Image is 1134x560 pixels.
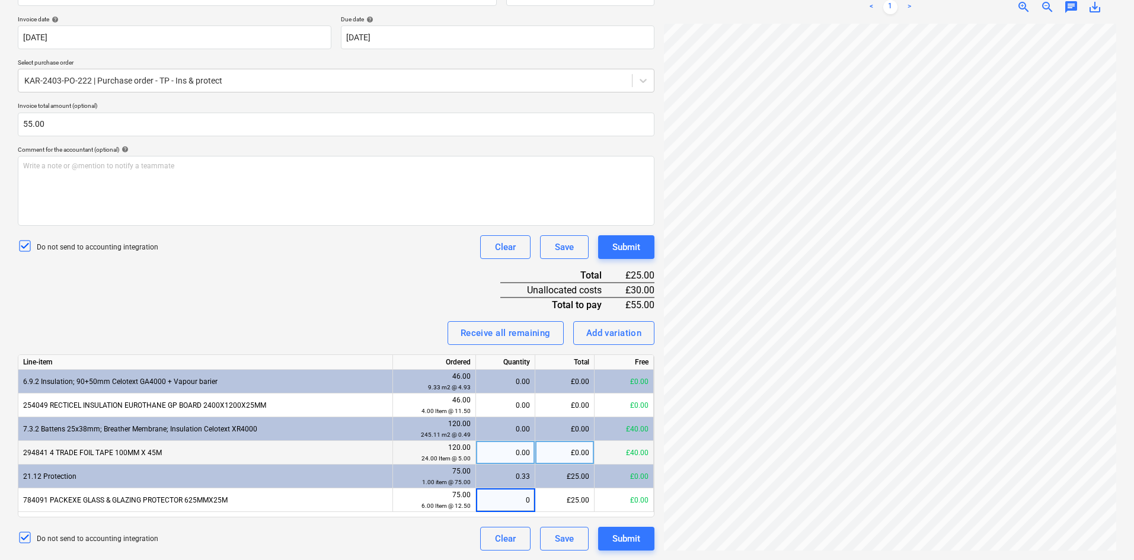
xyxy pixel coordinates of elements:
[18,355,393,370] div: Line-item
[500,268,621,283] div: Total
[595,370,654,393] div: £0.00
[421,455,471,462] small: 24.00 Item @ 5.00
[481,465,530,488] div: 0.33
[540,235,589,259] button: Save
[341,15,654,23] div: Due date
[422,479,471,485] small: 1.00 item @ 75.00
[398,466,471,488] div: 75.00
[398,395,471,417] div: 46.00
[595,393,654,417] div: £0.00
[18,146,654,153] div: Comment for the accountant (optional)
[49,16,59,23] span: help
[500,297,621,312] div: Total to pay
[621,297,654,312] div: £55.00
[364,16,373,23] span: help
[421,503,471,509] small: 6.00 Item @ 12.50
[341,25,654,49] input: Due date not specified
[595,441,654,465] div: £40.00
[1075,503,1134,560] iframe: Chat Widget
[481,441,530,465] div: 0.00
[18,25,331,49] input: Invoice date not specified
[23,377,218,386] span: 6.9.2 Insulation; 90+50mm Celotext GA4000 + Vapour barier
[428,384,471,391] small: 9.33 m2 @ 4.93
[555,239,574,255] div: Save
[398,371,471,393] div: 46.00
[476,355,535,370] div: Quantity
[535,355,595,370] div: Total
[595,417,654,441] div: £40.00
[18,15,331,23] div: Invoice date
[573,321,655,345] button: Add variation
[495,531,516,546] div: Clear
[18,59,654,69] p: Select purchase order
[535,488,595,512] div: £25.00
[586,325,642,341] div: Add variation
[595,488,654,512] div: £0.00
[598,527,654,551] button: Submit
[540,527,589,551] button: Save
[23,472,76,481] span: 21.12 Protection
[598,235,654,259] button: Submit
[535,393,595,417] div: £0.00
[612,531,640,546] div: Submit
[18,488,393,512] div: 784091 PACKEXE GLASS & GLAZING PROTECTOR 625MMX25M
[421,408,471,414] small: 4.00 Item @ 11.50
[481,417,530,441] div: 0.00
[500,283,621,297] div: Unallocated costs
[18,102,654,112] p: Invoice total amount (optional)
[398,418,471,440] div: 120.00
[421,431,471,438] small: 245.11 m2 @ 0.49
[621,283,654,297] div: £30.00
[398,442,471,464] div: 120.00
[393,355,476,370] div: Ordered
[595,355,654,370] div: Free
[481,370,530,393] div: 0.00
[18,393,393,417] div: 254049 RECTICEL INSULATION EUROTHANE GP BOARD 2400X1200X25MM
[37,534,158,544] p: Do not send to accounting integration
[621,268,654,283] div: £25.00
[18,441,393,465] div: 294841 4 TRADE FOIL TAPE 100MM X 45M
[23,425,257,433] span: 7.3.2 Battens 25x38mm; Breather Membrane; Insulation Celotext XR4000
[461,325,551,341] div: Receive all remaining
[448,321,564,345] button: Receive all remaining
[612,239,640,255] div: Submit
[495,239,516,255] div: Clear
[18,113,654,136] input: Invoice total amount (optional)
[535,417,595,441] div: £0.00
[480,235,531,259] button: Clear
[535,441,595,465] div: £0.00
[480,527,531,551] button: Clear
[595,465,654,488] div: £0.00
[535,370,595,393] div: £0.00
[398,489,471,511] div: 75.00
[555,531,574,546] div: Save
[119,146,129,153] span: help
[37,242,158,252] p: Do not send to accounting integration
[535,465,595,488] div: £25.00
[481,393,530,417] div: 0.00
